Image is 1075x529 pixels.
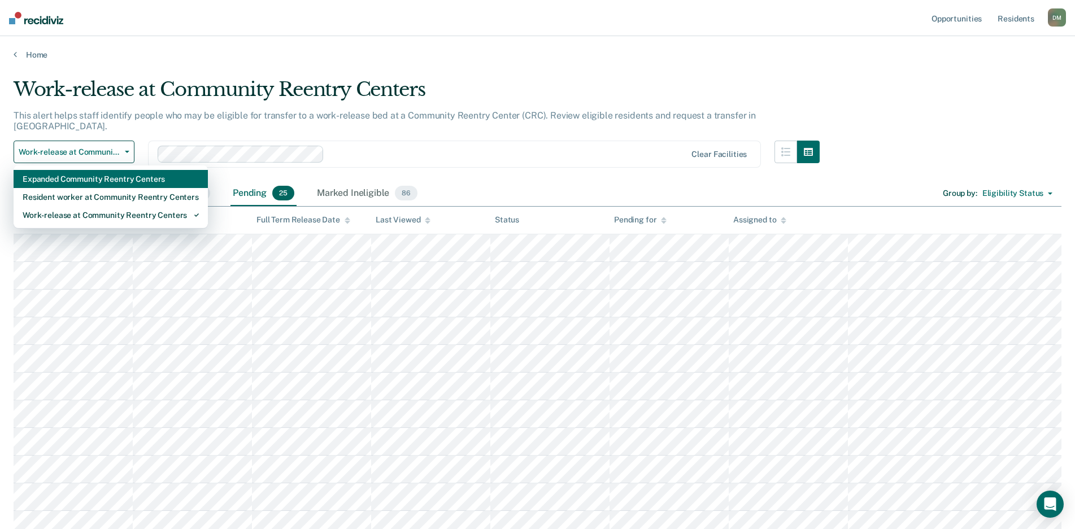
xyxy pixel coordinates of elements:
span: 86 [395,186,417,200]
div: Pending25 [230,181,297,206]
button: Eligibility Status [977,185,1057,203]
div: Assigned to [733,215,786,225]
div: Open Intercom Messenger [1037,491,1064,518]
button: DM [1048,8,1066,27]
div: Pending for [614,215,667,225]
div: Work-release at Community Reentry Centers [14,78,820,110]
span: Work-release at Community Reentry Centers [19,147,120,157]
div: Last Viewed [376,215,430,225]
div: Eligibility Status [982,189,1043,198]
div: Clear facilities [691,150,747,159]
div: Marked Ineligible86 [315,181,420,206]
div: Resident worker at Community Reentry Centers [23,188,199,206]
div: Group by : [943,189,977,198]
p: This alert helps staff identify people who may be eligible for transfer to a work-release bed at ... [14,110,756,132]
button: Work-release at Community Reentry Centers [14,141,134,163]
div: Work-release at Community Reentry Centers [23,206,199,224]
span: 25 [272,186,294,200]
div: Status [495,215,519,225]
img: Recidiviz [9,12,63,24]
div: Full Term Release Date [256,215,350,225]
div: Expanded Community Reentry Centers [23,170,199,188]
div: D M [1048,8,1066,27]
a: Home [14,50,1061,60]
